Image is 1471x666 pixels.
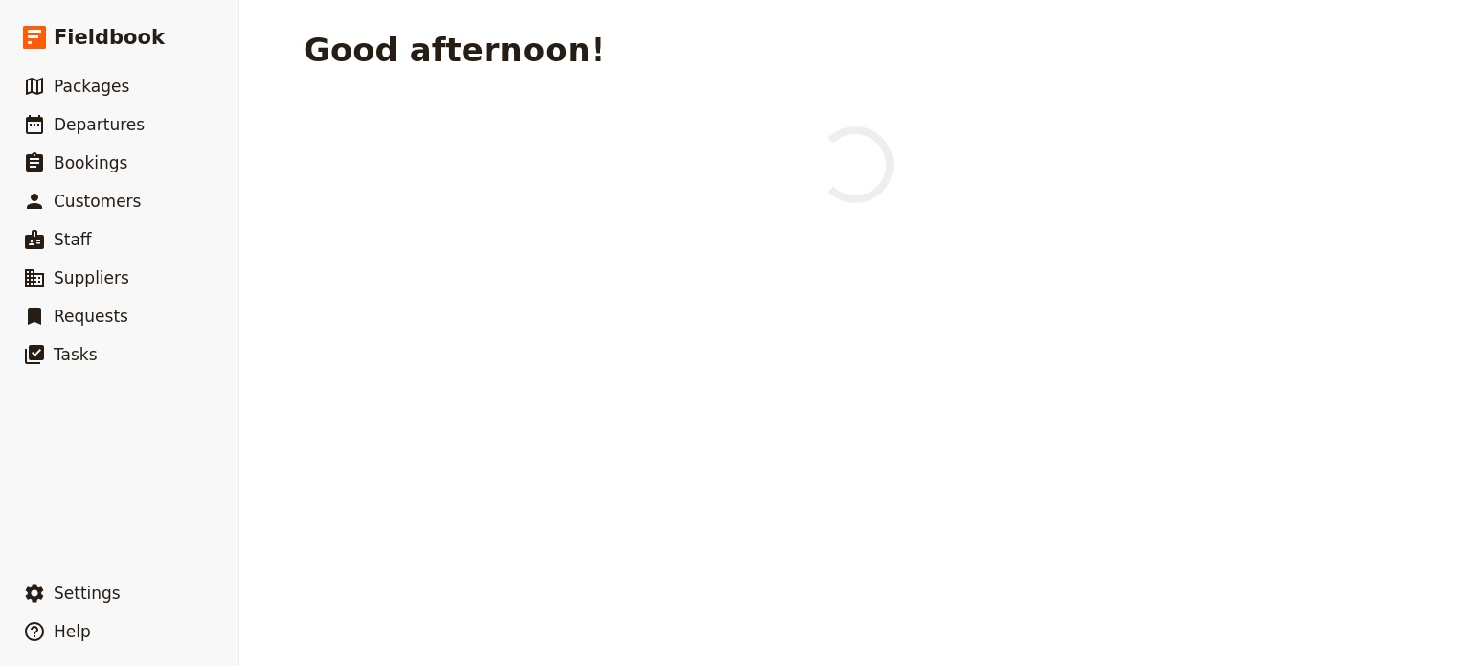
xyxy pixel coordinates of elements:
span: Packages [54,77,129,96]
span: Fieldbook [54,23,165,52]
span: Customers [54,192,141,211]
span: Settings [54,584,121,603]
span: Help [54,622,91,641]
span: Requests [54,307,128,326]
span: Departures [54,115,145,134]
span: Tasks [54,345,98,364]
span: Suppliers [54,268,129,287]
span: Staff [54,230,92,249]
span: Bookings [54,153,127,172]
h1: Good afternoon! [304,31,605,69]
